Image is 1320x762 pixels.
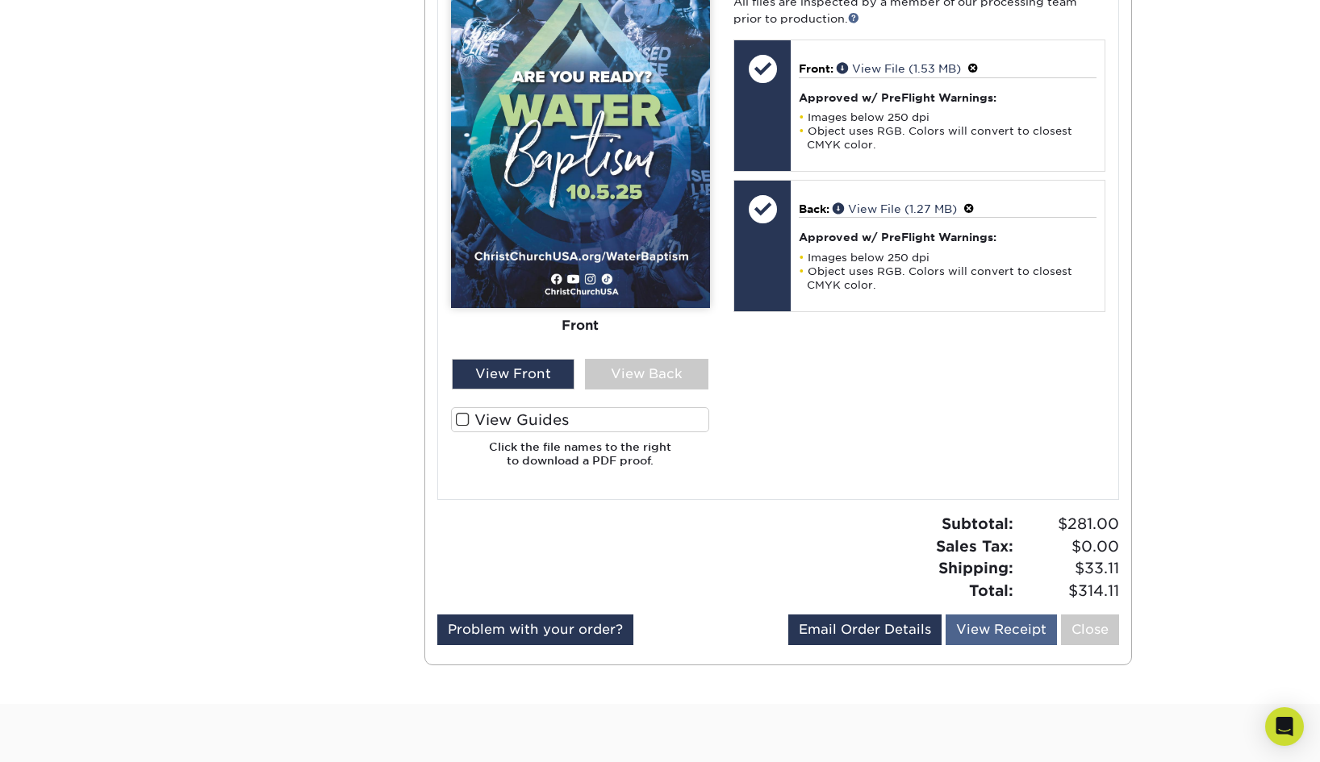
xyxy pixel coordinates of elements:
h6: Click the file names to the right to download a PDF proof. [451,440,710,480]
a: View Receipt [946,614,1057,645]
strong: Total: [969,581,1013,599]
div: View Back [585,359,708,389]
h4: Approved w/ PreFlight Warnings: [799,231,1097,244]
span: $33.11 [1018,557,1119,580]
span: Back: [799,202,829,215]
li: Images below 250 dpi [799,251,1097,264]
li: Object uses RGB. Colors will convert to closest CMYK color. [799,124,1097,152]
strong: Subtotal: [942,514,1013,532]
li: Images below 250 dpi [799,110,1097,124]
a: Close [1061,614,1119,645]
a: View File (1.27 MB) [833,202,957,215]
h4: Approved w/ PreFlight Warnings: [799,91,1097,104]
span: $314.11 [1018,580,1119,602]
a: View File (1.53 MB) [837,62,961,75]
a: Problem with your order? [437,614,633,645]
li: Object uses RGB. Colors will convert to closest CMYK color. [799,264,1097,292]
strong: Sales Tax: [936,537,1013,555]
label: View Guides [451,407,710,432]
span: $0.00 [1018,535,1119,558]
div: View Front [452,359,575,389]
div: Open Intercom Messenger [1265,707,1304,746]
a: Email Order Details [788,614,942,645]
iframe: Google Customer Reviews [4,713,137,756]
span: Front: [799,62,833,75]
span: $281.00 [1018,513,1119,535]
strong: Shipping: [938,559,1013,577]
div: Front [451,307,710,343]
